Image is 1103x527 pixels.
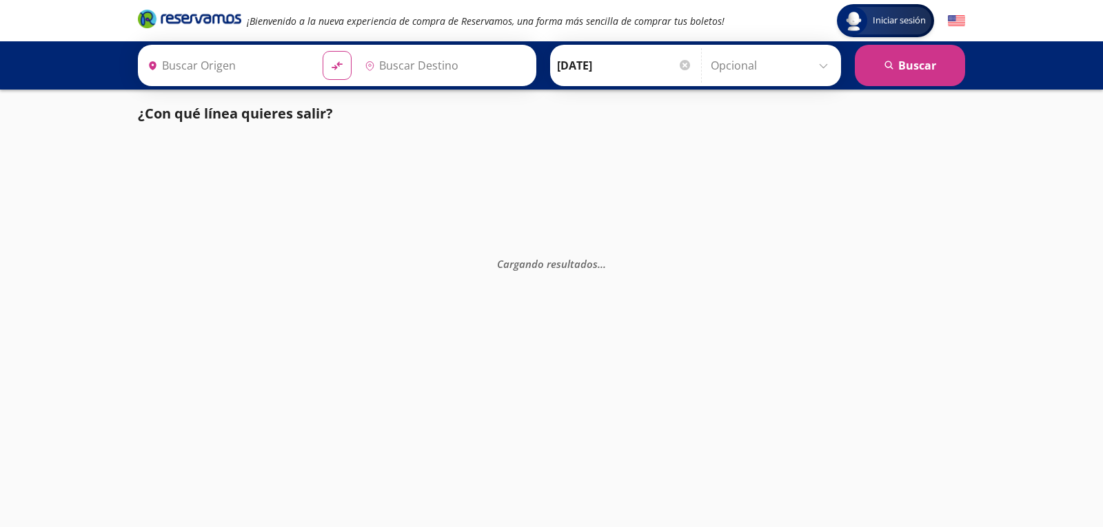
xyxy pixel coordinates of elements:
[138,8,241,33] a: Brand Logo
[557,48,692,83] input: Elegir Fecha
[138,103,333,124] p: ¿Con qué línea quieres salir?
[603,256,606,270] span: .
[711,48,834,83] input: Opcional
[359,48,529,83] input: Buscar Destino
[247,14,725,28] em: ¡Bienvenido a la nueva experiencia de compra de Reservamos, una forma más sencilla de comprar tus...
[855,45,965,86] button: Buscar
[142,48,312,83] input: Buscar Origen
[600,256,603,270] span: .
[867,14,931,28] span: Iniciar sesión
[948,12,965,30] button: English
[598,256,600,270] span: .
[497,256,606,270] em: Cargando resultados
[138,8,241,29] i: Brand Logo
